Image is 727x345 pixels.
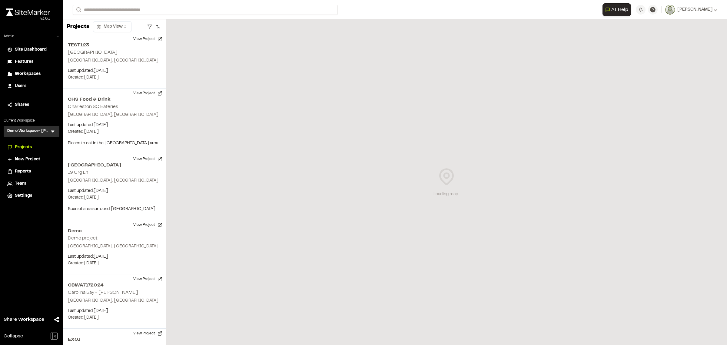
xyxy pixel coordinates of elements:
p: Scan of area surround [GEOGRAPHIC_DATA]. [68,206,161,213]
span: Projects [15,144,32,151]
p: Last updated: [DATE] [68,308,161,314]
button: View Project [130,329,166,338]
p: [GEOGRAPHIC_DATA], [GEOGRAPHIC_DATA] [68,297,161,304]
h2: Charleston SC Eateries [68,105,118,109]
button: View Project [130,274,166,284]
p: Created: [DATE] [68,314,161,321]
span: Features [15,59,33,65]
a: Shares [7,102,56,108]
h2: CBWA7172024 [68,282,161,289]
span: AI Help [611,6,628,13]
h2: EX01 [68,336,161,343]
h2: CHS Food & Drink [68,96,161,103]
h2: [GEOGRAPHIC_DATA] [68,162,161,169]
p: [GEOGRAPHIC_DATA], [GEOGRAPHIC_DATA] [68,112,161,118]
a: Users [7,83,56,89]
button: View Project [130,34,166,44]
h2: Carolina Bay - [PERSON_NAME] [68,290,138,295]
p: Current Workspace [4,118,59,123]
p: Last updated: [DATE] [68,122,161,129]
div: Open AI Assistant [603,3,633,16]
a: New Project [7,156,56,163]
a: Team [7,180,56,187]
p: [GEOGRAPHIC_DATA], [GEOGRAPHIC_DATA] [68,177,161,184]
span: Users [15,83,26,89]
span: [PERSON_NAME] [677,6,712,13]
p: Last updated: [DATE] [68,253,161,260]
button: View Project [130,154,166,164]
h2: TEST123 [68,42,161,49]
span: Shares [15,102,29,108]
span: Settings [15,193,32,199]
p: [GEOGRAPHIC_DATA], [GEOGRAPHIC_DATA] [68,57,161,64]
a: Features [7,59,56,65]
p: Created: [DATE] [68,260,161,267]
button: View Project [130,89,166,98]
p: Created: [DATE] [68,129,161,135]
p: Created: [DATE] [68,194,161,201]
h2: [GEOGRAPHIC_DATA] [68,50,117,55]
span: Site Dashboard [15,46,47,53]
h2: 19 Crg Ln [68,170,88,175]
span: New Project [15,156,40,163]
p: Admin [4,34,14,39]
span: Workspaces [15,71,41,77]
span: Reports [15,168,31,175]
button: Open AI Assistant [603,3,631,16]
a: Reports [7,168,56,175]
img: User [665,5,675,15]
span: Collapse [4,333,23,340]
button: Search [73,5,84,15]
h2: Demo project [68,236,98,240]
h2: Demo [68,227,161,235]
div: Loading map... [433,191,460,198]
p: [GEOGRAPHIC_DATA], [GEOGRAPHIC_DATA] [68,243,161,250]
p: Last updated: [DATE] [68,68,161,74]
a: Settings [7,193,56,199]
a: Site Dashboard [7,46,56,53]
span: Share Workspace [4,316,44,323]
p: Last updated: [DATE] [68,188,161,194]
button: [PERSON_NAME] [665,5,717,15]
button: View Project [130,220,166,230]
h3: Demo Workspace- [PERSON_NAME] [7,128,50,134]
img: rebrand.png [6,8,50,16]
a: Workspaces [7,71,56,77]
div: Oh geez...please don't... [6,16,50,22]
a: Projects [7,144,56,151]
p: Projects [67,23,89,31]
p: Created: [DATE] [68,74,161,81]
p: Places to eat in the [GEOGRAPHIC_DATA] area. [68,140,161,147]
span: Team [15,180,26,187]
